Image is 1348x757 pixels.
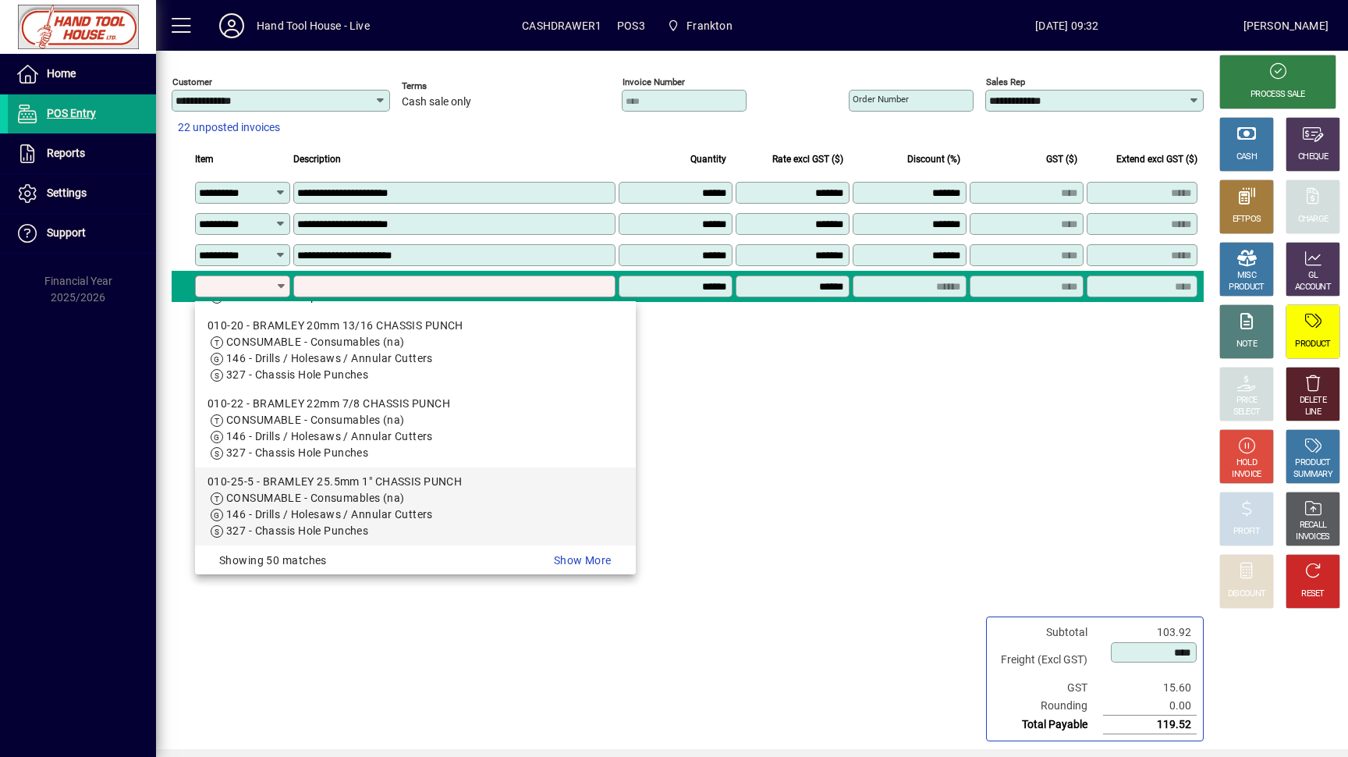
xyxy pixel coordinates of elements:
td: 103.92 [1103,624,1197,641]
span: POS Entry [47,107,96,119]
div: 010-25-5 - BRAMLEY 25.5mm 1" CHASSIS PUNCH [208,474,623,490]
div: NOTE [1236,339,1257,350]
div: DELETE [1300,395,1326,407]
div: PRODUCT [1229,282,1264,293]
div: PRODUCT [1295,339,1330,350]
td: Rounding [993,697,1103,716]
span: CONSUMABLE - Consumables (na) [226,336,405,348]
span: 327 - Chassis Hole Punches [226,446,368,459]
div: SUMMARY [1293,469,1332,481]
div: MISC [1237,270,1256,282]
span: CASHDRAWER1 [522,13,601,38]
div: PROFIT [1233,526,1260,538]
a: Reports [8,134,156,173]
span: Support [47,226,86,239]
span: 146 - Drills / Holesaws / Annular Cutters [226,430,433,442]
div: CHEQUE [1298,151,1328,163]
span: 146 - Drills / Holesaws / Annular Cutters [226,508,433,521]
div: PROCESS SALE [1250,89,1305,101]
span: Terms [402,81,495,91]
td: 0.00 [1103,697,1197,716]
span: Frankton [686,13,732,38]
div: Hand Tool House - Live [257,13,370,38]
mat-option: 010-20 - BRAMLEY 20mm 13/16 CHASSIS PUNCH [195,311,636,389]
span: POS3 [617,13,645,38]
span: Quantity [690,151,726,168]
mat-label: Invoice number [623,76,685,87]
div: PRICE [1236,395,1258,407]
div: DISCOUNT [1228,588,1265,600]
div: 010-22 - BRAMLEY 22mm 7/8 CHASSIS PUNCH [208,396,623,412]
div: Show More [415,553,623,569]
span: Description [293,151,341,168]
button: 22 unposted invoices [172,114,286,142]
div: 010-20 - BRAMLEY 20mm 13/16 CHASSIS PUNCH [208,318,623,334]
td: Total Payable [993,716,1103,734]
a: Home [8,55,156,94]
span: CONSUMABLE - Consumables (na) [226,414,405,426]
mat-option: 010-22 - BRAMLEY 22mm 7/8 CHASSIS PUNCH [195,389,636,467]
div: [PERSON_NAME] [1243,13,1328,38]
div: LINE [1305,407,1321,418]
div: Showing 50 matches [208,553,415,569]
div: ACCOUNT [1295,282,1331,293]
div: SELECT [1233,407,1261,418]
span: Reports [47,147,85,159]
div: RESET [1301,588,1325,600]
div: CASH [1236,151,1257,163]
span: GST ($) [1046,151,1077,168]
span: 327 - Chassis Hole Punches [226,368,368,381]
mat-label: Sales rep [986,76,1025,87]
div: EFTPOS [1233,214,1261,226]
span: 22 unposted invoices [178,119,280,136]
span: Discount (%) [907,151,960,168]
td: Freight (Excl GST) [993,641,1103,679]
span: Rate excl GST ($) [772,151,843,168]
td: GST [993,679,1103,697]
mat-option: Showing 50 matches [195,546,636,575]
td: 119.52 [1103,716,1197,734]
div: HOLD [1236,457,1257,469]
td: Subtotal [993,624,1103,641]
span: Cash sale only [402,96,471,108]
a: Support [8,214,156,253]
div: GL [1308,270,1318,282]
span: Settings [47,187,87,199]
mat-label: Order number [853,94,909,105]
span: 146 - Drills / Holesaws / Annular Cutters [226,352,433,364]
mat-option: 010-25-5 - BRAMLEY 25.5mm 1" CHASSIS PUNCH [195,467,636,546]
div: CHARGE [1298,214,1328,226]
span: Home [47,67,76,80]
td: 15.60 [1103,679,1197,697]
span: Extend excl GST ($) [1116,151,1197,168]
div: PRODUCT [1295,457,1330,469]
span: Frankton [661,12,739,40]
button: Profile [207,12,257,40]
mat-label: Customer [172,76,212,87]
div: RECALL [1300,520,1327,531]
a: Settings [8,174,156,213]
div: INVOICES [1296,531,1329,543]
span: 327 - Chassis Hole Punches [226,524,368,537]
span: [DATE] 09:32 [891,13,1243,38]
span: Item [195,151,214,168]
div: INVOICE [1232,469,1261,481]
span: CONSUMABLE - Consumables (na) [226,492,405,504]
